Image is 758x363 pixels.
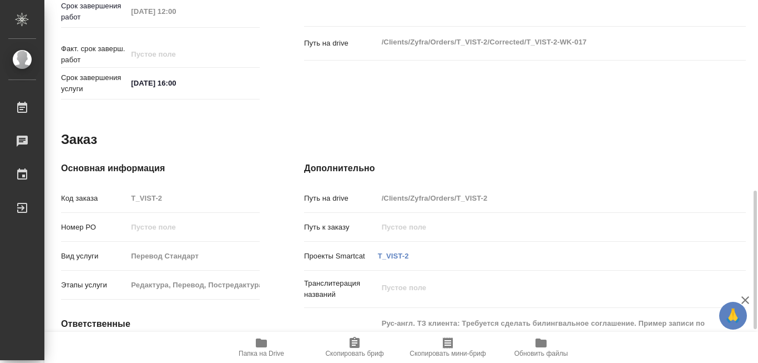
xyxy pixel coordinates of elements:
p: Путь на drive [304,38,378,49]
span: Скопировать мини-бриф [410,350,486,357]
h2: Заказ [61,131,97,148]
input: Пустое поле [127,46,224,62]
p: Код заказа [61,193,127,204]
textarea: /Clients/Zyfra/Orders/T_VIST-2/Corrected/T_VIST-2-WK-017 [378,33,709,52]
a: T_VIST-2 [378,252,409,260]
span: Папка на Drive [239,350,284,357]
p: Проекты Smartcat [304,251,378,262]
input: Пустое поле [127,190,260,206]
p: Вид услуги [61,251,127,262]
input: Пустое поле [378,219,709,235]
input: Пустое поле [127,3,224,19]
span: 🙏 [724,304,742,327]
button: 🙏 [719,302,747,330]
p: Путь к заказу [304,222,378,233]
input: ✎ Введи что-нибудь [127,75,224,91]
p: Срок завершения услуги [61,72,127,95]
input: Пустое поле [127,219,260,235]
input: Пустое поле [127,248,260,264]
p: Этапы услуги [61,280,127,291]
input: Пустое поле [127,277,260,293]
p: Путь на drive [304,193,378,204]
p: Срок завершения работ [61,1,127,23]
button: Скопировать мини-бриф [401,332,494,363]
span: Обновить файлы [514,350,568,357]
p: Факт. срок заверш. работ [61,43,127,66]
p: Номер РО [61,222,127,233]
h4: Ответственные [61,317,260,331]
input: Пустое поле [378,190,709,206]
button: Скопировать бриф [308,332,401,363]
h4: Основная информация [61,162,260,175]
h4: Дополнительно [304,162,746,175]
button: Папка на Drive [215,332,308,363]
p: Транслитерация названий [304,278,378,300]
span: Скопировать бриф [325,350,383,357]
button: Обновить файлы [494,332,588,363]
